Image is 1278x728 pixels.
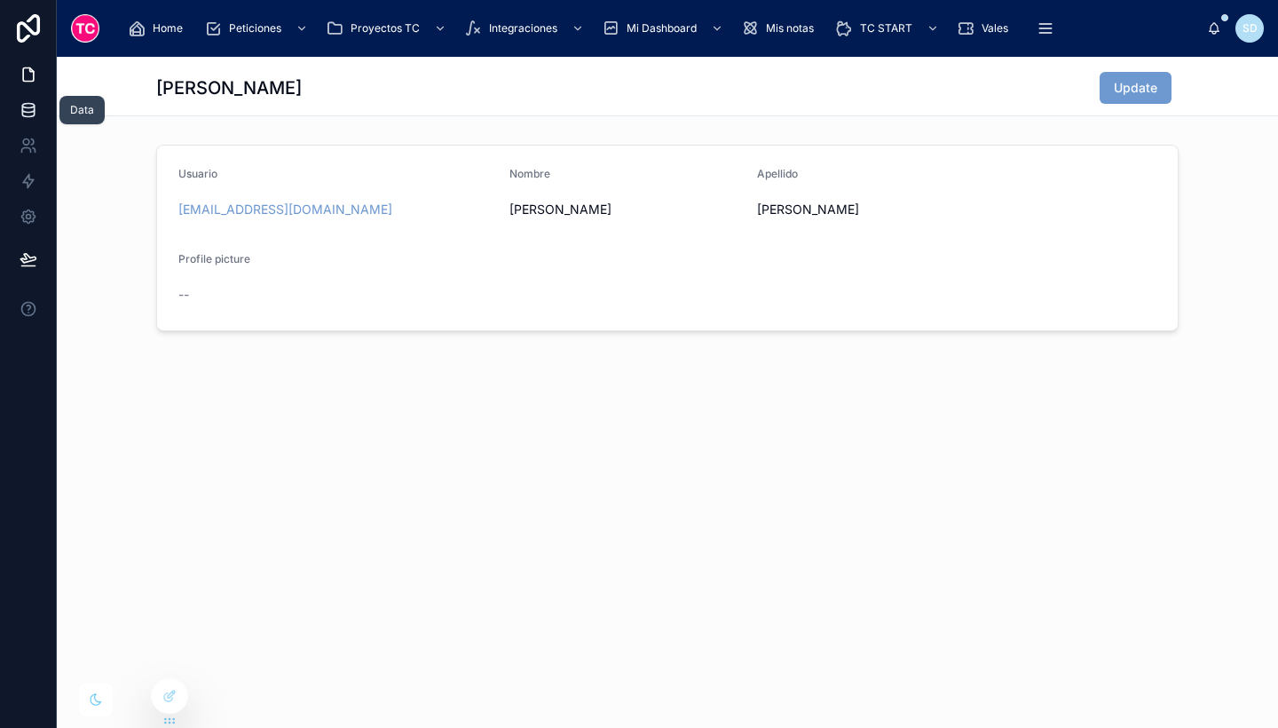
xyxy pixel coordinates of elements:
a: [EMAIL_ADDRESS][DOMAIN_NAME] [178,201,392,218]
a: Mis notas [736,12,826,44]
a: Integraciones [459,12,593,44]
div: scrollable content [114,9,1207,48]
a: TC START [830,12,948,44]
div: Data [70,103,94,117]
a: Proyectos TC [320,12,455,44]
span: Update [1114,79,1157,97]
span: [PERSON_NAME] [509,201,744,218]
span: Mi Dashboard [627,21,697,36]
span: Nombre [509,167,550,180]
span: -- [178,286,189,304]
span: Vales [982,21,1008,36]
span: SD [1242,21,1258,36]
a: Peticiones [199,12,317,44]
span: Peticiones [229,21,281,36]
span: Profile picture [178,252,250,265]
img: App logo [71,14,99,43]
a: Vales [951,12,1021,44]
span: [PERSON_NAME] [757,201,991,218]
span: TC START [860,21,912,36]
span: Home [153,21,183,36]
span: Apellido [757,167,798,180]
span: Mis notas [766,21,814,36]
button: Update [1100,72,1171,104]
a: Mi Dashboard [596,12,732,44]
span: Proyectos TC [351,21,420,36]
h1: [PERSON_NAME] [156,75,302,100]
span: Usuario [178,167,217,180]
span: Integraciones [489,21,557,36]
a: Home [122,12,195,44]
